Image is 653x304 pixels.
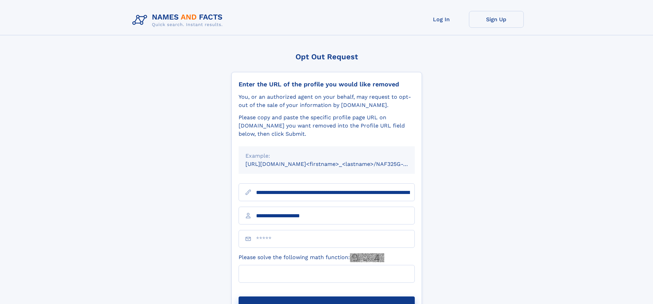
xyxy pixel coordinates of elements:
[130,11,228,29] img: Logo Names and Facts
[231,52,422,61] div: Opt Out Request
[239,93,415,109] div: You, or an authorized agent on your behalf, may request to opt-out of the sale of your informatio...
[239,113,415,138] div: Please copy and paste the specific profile page URL on [DOMAIN_NAME] you want removed into the Pr...
[469,11,524,28] a: Sign Up
[245,161,428,167] small: [URL][DOMAIN_NAME]<firstname>_<lastname>/NAF325G-xxxxxxxx
[245,152,408,160] div: Example:
[239,81,415,88] div: Enter the URL of the profile you would like removed
[414,11,469,28] a: Log In
[239,253,384,262] label: Please solve the following math function:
